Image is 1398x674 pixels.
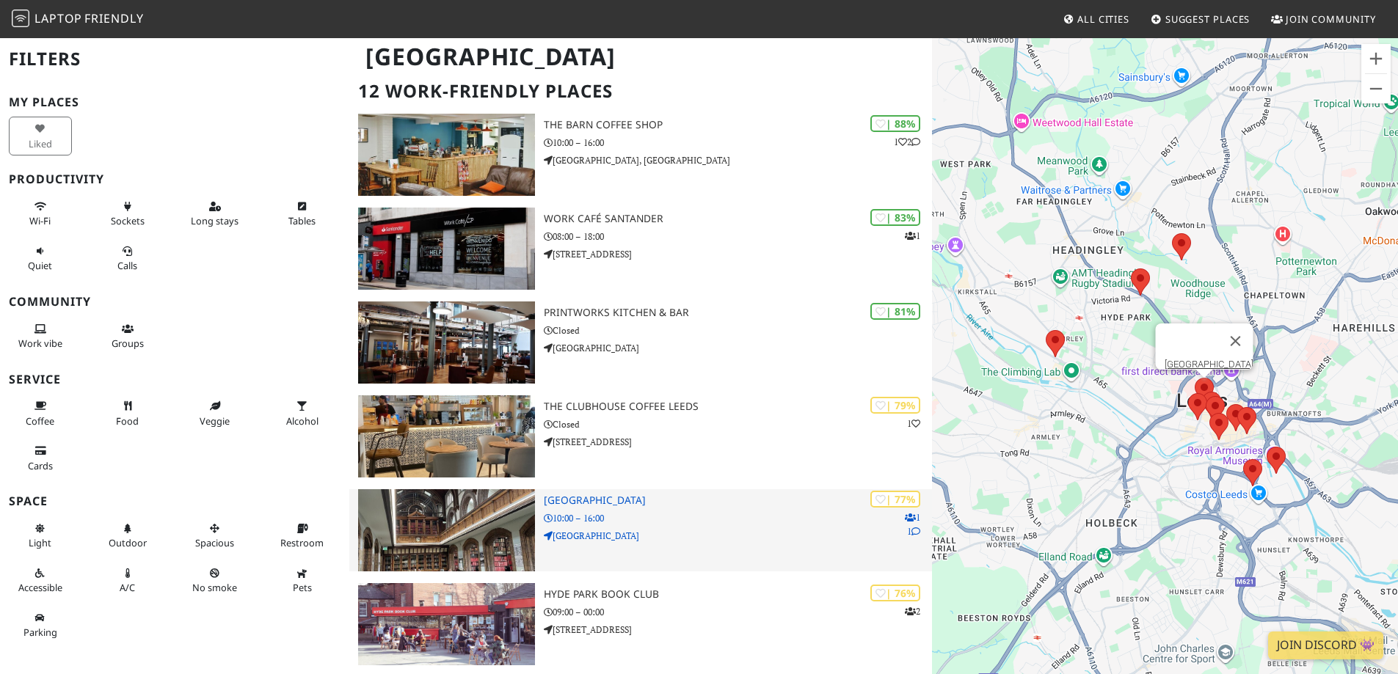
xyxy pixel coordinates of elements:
[544,153,932,167] p: [GEOGRAPHIC_DATA], [GEOGRAPHIC_DATA]
[894,135,920,149] p: 1 2
[9,172,341,186] h3: Productivity
[1361,44,1391,73] button: Zoom in
[358,583,535,665] img: Hyde Park Book Club
[358,208,535,290] img: Work Café Santander
[905,229,920,243] p: 1
[905,510,920,538] p: 1 1
[9,373,341,387] h3: Service
[28,459,53,472] span: Credit cards
[544,511,932,525] p: 10:00 – 16:00
[120,581,135,594] span: Air conditioned
[112,337,144,350] span: Group tables
[544,323,932,337] p: Closed
[96,317,159,356] button: Groups
[271,561,334,600] button: Pets
[349,208,932,290] a: Work Café Santander | 83% 1 Work Café Santander 08:00 – 18:00 [STREET_ADDRESS]
[271,394,334,433] button: Alcohol
[544,247,932,261] p: [STREET_ADDRESS]
[96,194,159,233] button: Sockets
[34,10,82,26] span: Laptop
[349,489,932,571] a: Leeds Central Library | 77% 11 [GEOGRAPHIC_DATA] 10:00 – 16:00 [GEOGRAPHIC_DATA]
[9,494,341,508] h3: Space
[544,417,932,431] p: Closed
[18,337,62,350] span: People working
[28,259,52,272] span: Quiet
[1164,359,1253,370] a: [GEOGRAPHIC_DATA]
[9,394,72,433] button: Coffee
[544,307,932,319] h3: Printworks Kitchen & Bar
[183,516,247,555] button: Spacious
[9,606,72,645] button: Parking
[1077,12,1129,26] span: All Cities
[358,489,535,571] img: Leeds Central Library
[1361,74,1391,103] button: Zoom out
[286,414,318,428] span: Alcohol
[870,303,920,320] div: | 81%
[23,626,57,639] span: Parking
[544,230,932,243] p: 08:00 – 18:00
[1165,12,1250,26] span: Suggest Places
[544,623,932,637] p: [STREET_ADDRESS]
[96,516,159,555] button: Outdoor
[18,581,62,594] span: Accessible
[84,10,143,26] span: Friendly
[349,301,932,384] a: Printworks Kitchen & Bar | 81% Printworks Kitchen & Bar Closed [GEOGRAPHIC_DATA]
[9,561,72,600] button: Accessible
[358,301,535,384] img: Printworks Kitchen & Bar
[9,95,341,109] h3: My Places
[9,439,72,477] button: Cards
[280,536,324,549] span: Restroom
[293,581,312,594] span: Pet friendly
[9,239,72,278] button: Quiet
[349,395,932,477] a: The Clubhouse Coffee Leeds | 79% 1 The Clubhouse Coffee Leeds Closed [STREET_ADDRESS]
[544,119,932,131] h3: The Barn Coffee Shop
[354,37,929,77] h1: [GEOGRAPHIC_DATA]
[870,115,920,132] div: | 88%
[1145,6,1256,32] a: Suggest Places
[358,395,535,477] img: The Clubhouse Coffee Leeds
[544,494,932,507] h3: [GEOGRAPHIC_DATA]
[111,214,145,227] span: Power sockets
[9,295,341,309] h3: Community
[1268,631,1383,659] a: Join Discord 👾
[544,435,932,449] p: [STREET_ADDRESS]
[544,605,932,619] p: 09:00 – 00:00
[870,209,920,226] div: | 83%
[200,414,230,428] span: Veggie
[870,585,920,601] div: | 76%
[9,317,72,356] button: Work vibe
[905,604,920,618] p: 2
[9,516,72,555] button: Light
[271,516,334,555] button: Restroom
[9,194,72,233] button: Wi-Fi
[544,588,932,601] h3: Hyde Park Book Club
[12,7,144,32] a: LaptopFriendly LaptopFriendly
[544,136,932,150] p: 10:00 – 16:00
[109,536,147,549] span: Outdoor area
[870,491,920,508] div: | 77%
[192,581,237,594] span: Smoke free
[9,37,341,81] h2: Filters
[544,529,932,543] p: [GEOGRAPHIC_DATA]
[191,214,239,227] span: Long stays
[195,536,234,549] span: Spacious
[870,397,920,414] div: | 79%
[26,414,54,428] span: Coffee
[1057,6,1135,32] a: All Cities
[96,239,159,278] button: Calls
[1217,323,1253,359] button: Close
[183,394,247,433] button: Veggie
[117,259,137,272] span: Video/audio calls
[358,114,535,196] img: The Barn Coffee Shop
[1265,6,1382,32] a: Join Community
[271,194,334,233] button: Tables
[29,536,51,549] span: Natural light
[544,213,932,225] h3: Work Café Santander
[96,561,159,600] button: A/C
[183,194,247,233] button: Long stays
[544,341,932,355] p: [GEOGRAPHIC_DATA]
[907,417,920,431] p: 1
[349,114,932,196] a: The Barn Coffee Shop | 88% 12 The Barn Coffee Shop 10:00 – 16:00 [GEOGRAPHIC_DATA], [GEOGRAPHIC_D...
[1286,12,1376,26] span: Join Community
[29,214,51,227] span: Stable Wi-Fi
